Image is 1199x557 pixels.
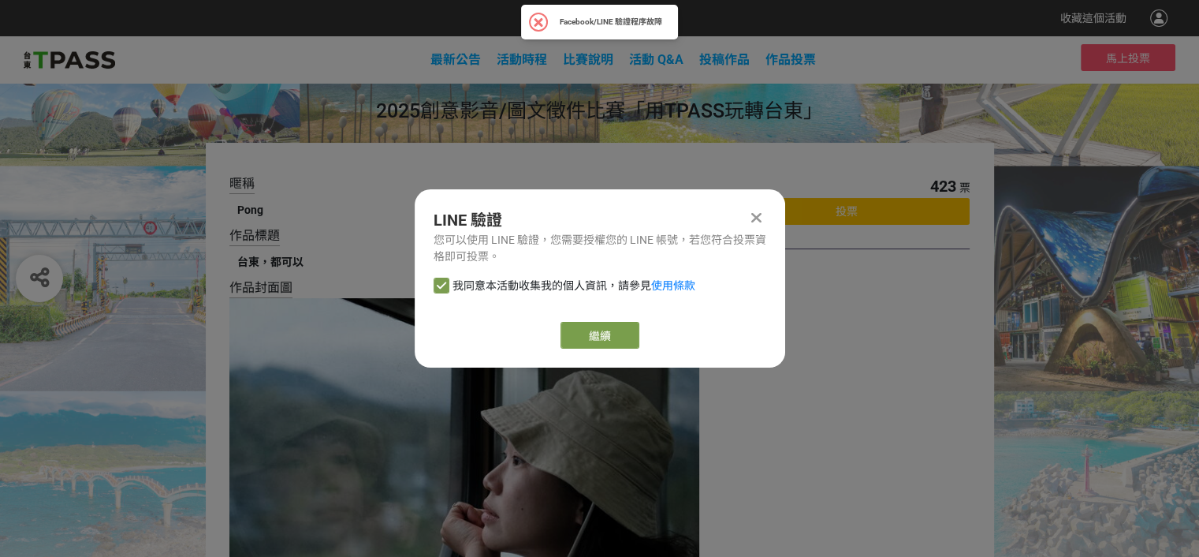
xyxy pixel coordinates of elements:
span: 投票 [836,205,858,218]
a: 最新公告 [430,52,481,67]
a: 活動時程 [497,52,547,67]
a: 活動 Q&A [629,52,683,67]
span: 作品投票 [765,52,816,67]
a: 使用條款 [651,279,695,292]
span: 投稿作品 [699,52,750,67]
span: 收藏這個活動 [1060,12,1126,24]
a: 比賽說明 [563,52,613,67]
span: 馬上投票 [1106,52,1150,65]
button: 馬上投票 [1081,44,1175,71]
img: 2025創意影音/圖文徵件比賽「用TPASS玩轉台東」 [24,48,115,72]
span: 2025創意影音/圖文徵件比賽「用TPASS玩轉台東」 [376,99,823,122]
div: Pong [237,202,692,219]
span: 票 [959,181,970,194]
div: 您可以使用 LINE 驗證，您需要授權您的 LINE 帳號，若您符合投票資格即可投票。 [434,232,766,265]
a: 繼續 [560,322,639,349]
span: 我同意本活動收集我的個人資訊，請參見 [452,278,695,294]
span: 暱稱 [229,176,255,191]
span: 作品封面圖 [229,280,292,295]
div: 台東，都可以 [237,254,692,271]
span: 作品標題 [229,228,280,243]
span: 423 [929,177,955,196]
div: LINE 驗證 [434,208,766,232]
